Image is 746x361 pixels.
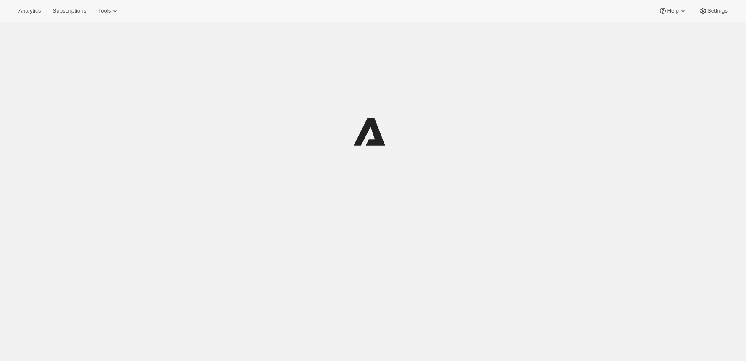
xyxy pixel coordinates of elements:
span: Settings [707,8,728,14]
button: Help [654,5,692,17]
button: Subscriptions [47,5,91,17]
button: Tools [93,5,124,17]
span: Tools [98,8,111,14]
button: Analytics [13,5,46,17]
span: Help [667,8,678,14]
span: Subscriptions [53,8,86,14]
span: Analytics [18,8,41,14]
button: Settings [694,5,733,17]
